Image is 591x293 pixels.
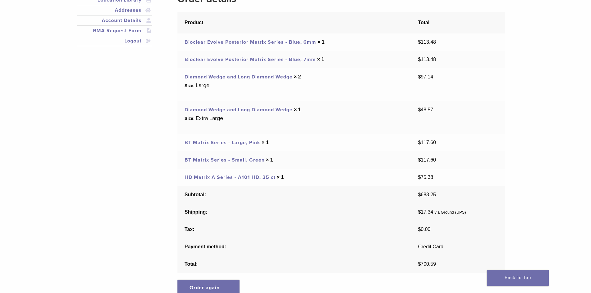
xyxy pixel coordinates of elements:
p: Large [196,81,209,90]
span: $ [418,192,421,197]
span: $ [418,175,421,180]
strong: × 1 [266,157,273,162]
td: Credit Card [411,238,505,255]
th: Payment method: [177,238,411,255]
strong: Size: [185,115,195,122]
bdi: 113.48 [418,39,436,45]
a: Diamond Wedge and Long Diamond Wedge [185,107,293,113]
span: $ [418,39,421,45]
th: Total [411,12,505,33]
th: Subtotal: [177,186,411,203]
strong: × 1 [262,140,269,145]
bdi: 117.60 [418,157,436,162]
bdi: 117.60 [418,140,436,145]
strong: × 2 [294,74,301,79]
a: Back To Top [487,270,549,286]
th: Total: [177,255,411,273]
span: $ [418,209,421,215]
span: 0.00 [418,227,430,232]
span: 17.34 [418,209,433,215]
a: Bioclear Evolve Posterior Matrix Series - Blue, 6mm [185,39,316,45]
strong: × 1 [277,175,284,180]
span: $ [418,140,421,145]
bdi: 113.48 [418,57,436,62]
a: Diamond Wedge and Long Diamond Wedge [185,74,293,80]
a: Logout [78,37,151,45]
strong: × 1 [294,107,301,112]
bdi: 97.14 [418,74,433,79]
span: $ [418,157,421,162]
strong: × 1 [317,39,325,45]
small: via Ground (UPS) [435,210,466,215]
span: $ [418,57,421,62]
a: HD Matrix A Series - A101 HD, 25 ct [185,174,275,180]
span: $ [418,227,421,232]
a: RMA Request Form [78,27,151,34]
strong: × 1 [317,57,324,62]
th: Product [177,12,411,33]
bdi: 48.57 [418,107,433,112]
a: BT Matrix Series - Large, Pink [185,140,260,146]
span: 700.59 [418,261,436,267]
a: Bioclear Evolve Posterior Matrix Series - Blue, 7mm [185,56,316,63]
p: Extra Large [196,113,223,123]
a: BT Matrix Series - Small, Green [185,157,265,163]
strong: Size: [185,82,195,89]
a: Addresses [78,7,151,14]
th: Tax: [177,221,411,238]
a: Account Details [78,17,151,24]
span: $ [418,261,421,267]
th: Shipping: [177,203,411,221]
span: $ [418,107,421,112]
span: 683.25 [418,192,436,197]
span: $ [418,74,421,79]
bdi: 75.38 [418,175,433,180]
